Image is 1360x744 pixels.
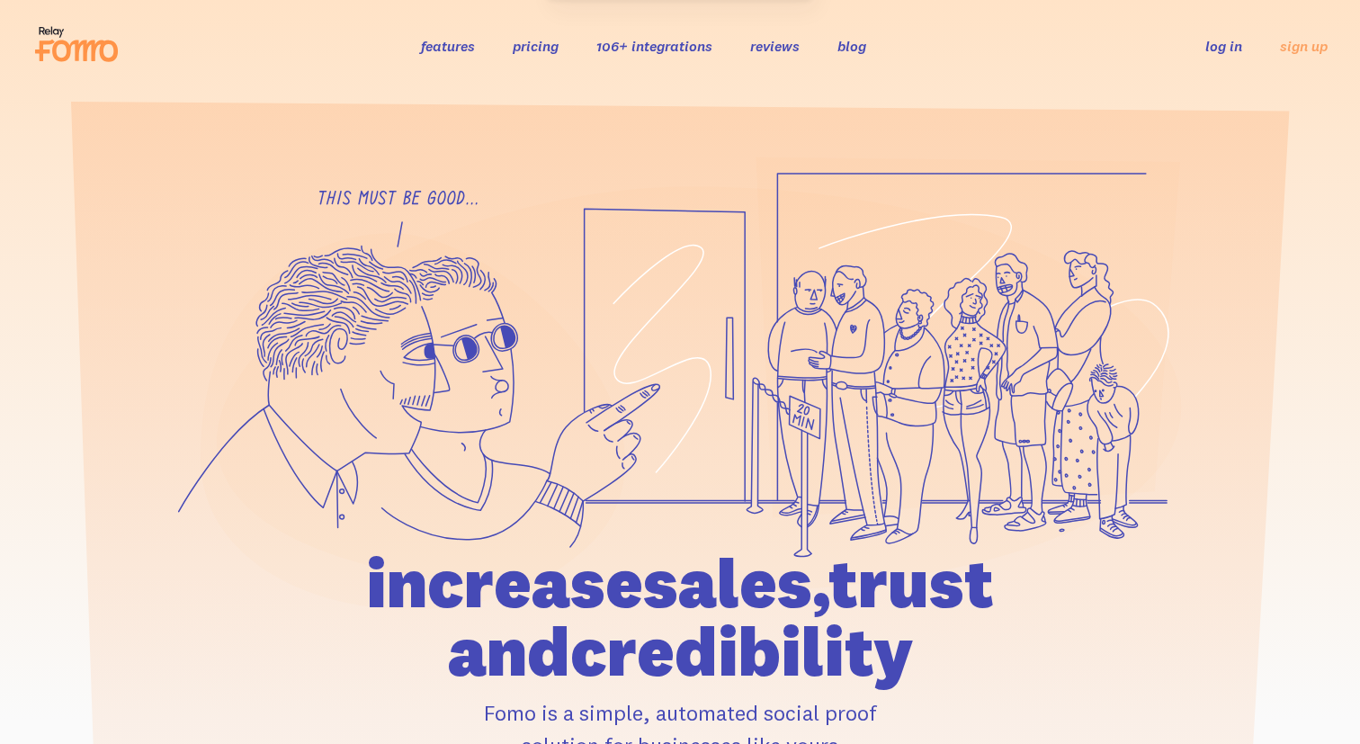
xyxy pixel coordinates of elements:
h1: increase sales, trust and credibility [264,549,1096,686]
a: sign up [1280,37,1328,56]
a: pricing [513,37,559,55]
a: features [421,37,475,55]
a: blog [837,37,866,55]
a: reviews [750,37,800,55]
a: log in [1205,37,1242,55]
a: 106+ integrations [596,37,712,55]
